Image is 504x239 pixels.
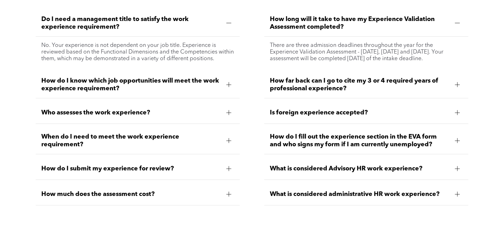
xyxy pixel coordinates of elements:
p: There are three admission deadlines throughout the year for the Experience Validation Assessment ... [270,42,463,62]
p: No. Your experience is not dependent on your job title. Experience is reviewed based on the Funct... [41,42,234,62]
span: Who assesses the work experience? [41,109,221,117]
span: How long will it take to have my Experience Validation Assessment completed? [270,15,449,31]
span: Is foreign experience accepted? [270,109,449,117]
span: How far back can I go to cite my 3 or 4 required years of professional experience? [270,77,449,92]
span: How do I submit my experience for review? [41,165,221,173]
span: What is considered Advisory HR work experience? [270,165,449,173]
span: How do I fill out the experience section in the EVA form and who signs my form if I am currently ... [270,133,449,148]
span: Do I need a management title to satisfy the work experience requirement? [41,15,221,31]
span: What is considered administrative HR work experience? [270,190,449,198]
span: How do I know which job opportunities will meet the work experience requirement? [41,77,221,92]
span: How much does the assessment cost? [41,190,221,198]
span: When do I need to meet the work experience requirement? [41,133,221,148]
